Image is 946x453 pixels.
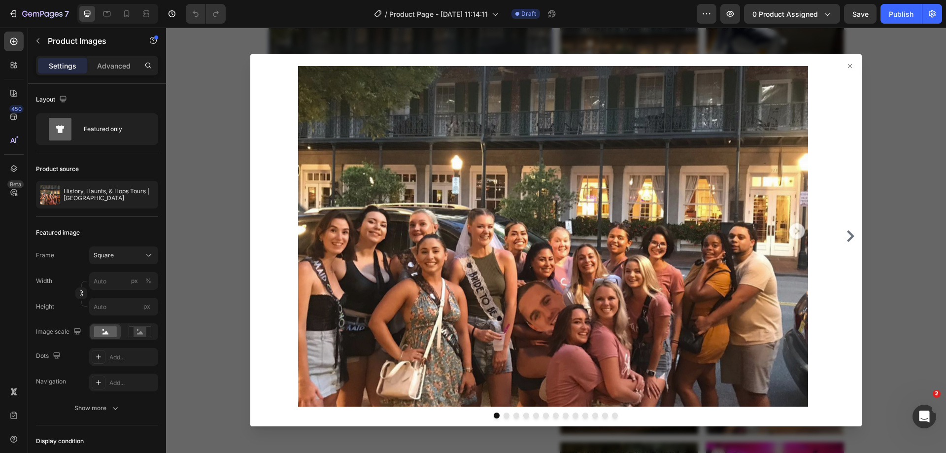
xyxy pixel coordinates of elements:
[84,118,144,140] div: Featured only
[166,28,946,453] iframe: Design area
[426,385,432,391] button: Dot
[36,302,54,311] label: Height
[389,9,488,19] span: Product Page - [DATE] 11:14:11
[36,399,158,417] button: Show more
[129,275,140,287] button: %
[416,385,422,391] button: Dot
[446,385,452,391] button: Dot
[36,277,52,285] label: Width
[338,385,343,391] button: Dot
[852,10,869,18] span: Save
[36,165,79,174] div: Product source
[145,277,151,285] div: %
[367,385,373,391] button: Dot
[678,203,690,214] button: Carousel Next Arrow
[64,188,154,202] p: History, Haunts, & Hops Tours | [GEOGRAPHIC_DATA]
[89,246,158,264] button: Square
[357,385,363,391] button: Dot
[97,61,131,71] p: Advanced
[49,61,76,71] p: Settings
[36,437,84,446] div: Display condition
[94,251,114,260] span: Square
[36,349,63,363] div: Dots
[186,4,226,24] div: Undo/Redo
[40,185,60,205] img: product feature img
[521,9,536,18] span: Draft
[880,4,922,24] button: Publish
[889,9,913,19] div: Publish
[385,9,387,19] span: /
[131,277,138,285] div: px
[109,353,156,362] div: Add...
[7,180,24,188] div: Beta
[142,275,154,287] button: px
[744,4,840,24] button: 0 product assigned
[406,385,412,391] button: Dot
[89,272,158,290] input: px%
[752,9,818,19] span: 0 product assigned
[74,403,120,413] div: Show more
[109,379,156,387] div: Add...
[328,385,334,391] button: Dot
[347,385,353,391] button: Dot
[4,4,73,24] button: 7
[912,405,936,428] iframe: Intercom live chat
[36,377,66,386] div: Navigation
[9,105,24,113] div: 450
[397,385,403,391] button: Dot
[36,325,83,339] div: Image scale
[387,385,393,391] button: Dot
[48,35,132,47] p: Product Images
[933,390,941,398] span: 2
[89,298,158,315] input: px
[436,385,442,391] button: Dot
[143,303,150,310] span: px
[36,93,69,106] div: Layout
[36,251,54,260] label: Frame
[844,4,877,24] button: Save
[36,228,80,237] div: Featured image
[377,385,383,391] button: Dot
[65,8,69,20] p: 7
